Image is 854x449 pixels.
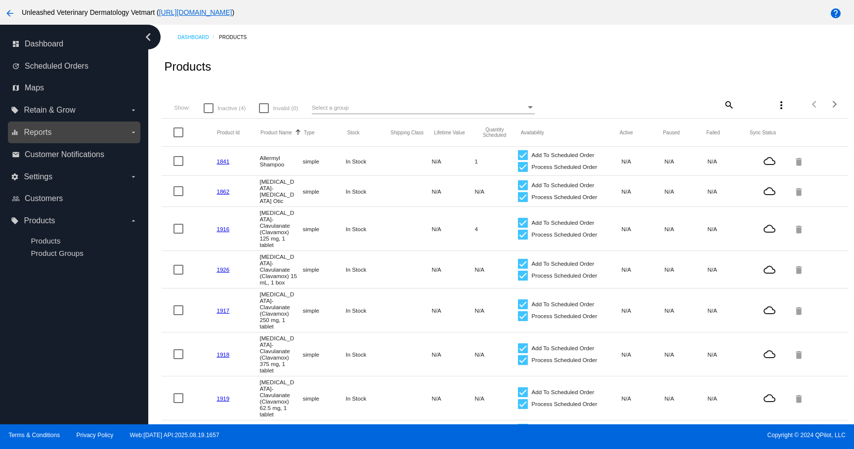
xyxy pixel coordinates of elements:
mat-cell: simple [302,223,345,235]
button: Change sorting for StockLevel [347,129,360,135]
mat-cell: simple [302,349,345,360]
button: Change sorting for LifetimeValue [434,129,465,135]
span: Add To Scheduled Order [532,179,595,191]
span: Process Scheduled Order [532,310,598,322]
mat-cell: [MEDICAL_DATA]-Clavulanate (Clavamox) 15 mL, 1 box [259,251,302,288]
mat-cell: N/A [432,186,475,197]
a: email Customer Notifications [12,147,137,163]
mat-icon: cloud_queue [751,392,789,404]
mat-cell: Animax Ointment 15 mL, 1 tube [259,423,302,447]
mat-cell: N/A [432,156,475,167]
button: Change sorting for ProductType [304,129,315,135]
span: Settings [24,172,52,181]
span: Process Scheduled Order [532,161,598,173]
a: 1916 [216,226,229,232]
mat-icon: delete [794,391,806,406]
mat-cell: [MEDICAL_DATA]-Clavulanate (Clavamox) 125 mg, 1 tablet [259,207,302,250]
span: Process Scheduled Order [532,229,598,241]
i: people_outline [12,195,20,203]
a: Privacy Policy [77,432,114,439]
mat-cell: In Stock [345,264,388,275]
span: Products [24,216,55,225]
i: local_offer [11,106,19,114]
mat-icon: delete [794,303,806,318]
mat-cell: N/A [708,264,751,275]
mat-cell: N/A [622,305,665,316]
a: Products [219,30,256,45]
span: Maps [25,83,44,92]
mat-cell: N/A [665,264,708,275]
span: Dashboard [25,40,63,48]
mat-cell: N/A [432,305,475,316]
span: Process Scheduled Order [532,191,598,203]
i: chevron_left [140,29,156,45]
a: update Scheduled Orders [12,58,137,74]
mat-icon: cloud_queue [751,155,789,167]
mat-cell: N/A [475,393,518,404]
span: Add To Scheduled Order [532,423,595,435]
mat-cell: N/A [475,349,518,360]
mat-cell: In Stock [345,305,388,316]
mat-cell: N/A [665,305,708,316]
span: Reports [24,128,51,137]
i: arrow_drop_down [129,217,137,225]
a: dashboard Dashboard [12,36,137,52]
mat-icon: cloud_queue [751,185,789,197]
mat-cell: In Stock [345,156,388,167]
i: arrow_drop_down [129,128,137,136]
a: 1919 [216,395,229,402]
mat-cell: In Stock [345,349,388,360]
button: Change sorting for ValidationErrorCode [750,129,776,135]
mat-cell: 1 [475,156,518,167]
a: Product Groups [31,249,83,257]
mat-icon: search [723,97,734,112]
mat-icon: delete [794,184,806,199]
mat-cell: N/A [432,393,475,404]
span: Invalid (0) [273,102,298,114]
mat-cell: N/A [622,393,665,404]
mat-icon: arrow_back [4,7,16,19]
mat-icon: cloud_queue [751,223,789,235]
span: Add To Scheduled Order [532,217,595,229]
i: dashboard [12,40,20,48]
span: Process Scheduled Order [532,398,598,410]
mat-cell: N/A [622,349,665,360]
span: Select a group [312,104,349,111]
a: Terms & Conditions [8,432,60,439]
h2: Products [164,60,211,74]
button: Previous page [805,94,825,114]
mat-cell: N/A [475,186,518,197]
i: map [12,84,20,92]
mat-cell: N/A [432,223,475,235]
mat-cell: N/A [665,393,708,404]
mat-cell: [MEDICAL_DATA]-Clavulanate (Clavamox) 375 mg, 1 tablet [259,332,302,376]
mat-cell: N/A [622,186,665,197]
button: Next page [825,94,845,114]
span: Add To Scheduled Order [532,298,595,310]
mat-cell: In Stock [345,393,388,404]
mat-cell: simple [302,264,345,275]
mat-cell: N/A [708,186,751,197]
mat-cell: simple [302,305,345,316]
mat-cell: N/A [708,349,751,360]
mat-icon: cloud_queue [751,264,789,276]
mat-cell: N/A [622,156,665,167]
a: people_outline Customers [12,191,137,206]
mat-cell: Allermyl Shampoo [259,152,302,170]
i: local_offer [11,217,19,225]
a: [URL][DOMAIN_NAME] [159,8,232,16]
mat-cell: simple [302,156,345,167]
mat-cell: N/A [708,393,751,404]
span: Products [31,237,60,245]
mat-cell: N/A [432,349,475,360]
span: Add To Scheduled Order [532,386,595,398]
mat-cell: simple [302,186,345,197]
mat-cell: N/A [665,349,708,360]
mat-cell: N/A [475,264,518,275]
span: Process Scheduled Order [532,354,598,366]
a: Dashboard [177,30,219,45]
i: settings [11,173,19,181]
mat-cell: N/A [665,223,708,235]
button: Change sorting for TotalQuantityScheduledActive [620,129,633,135]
